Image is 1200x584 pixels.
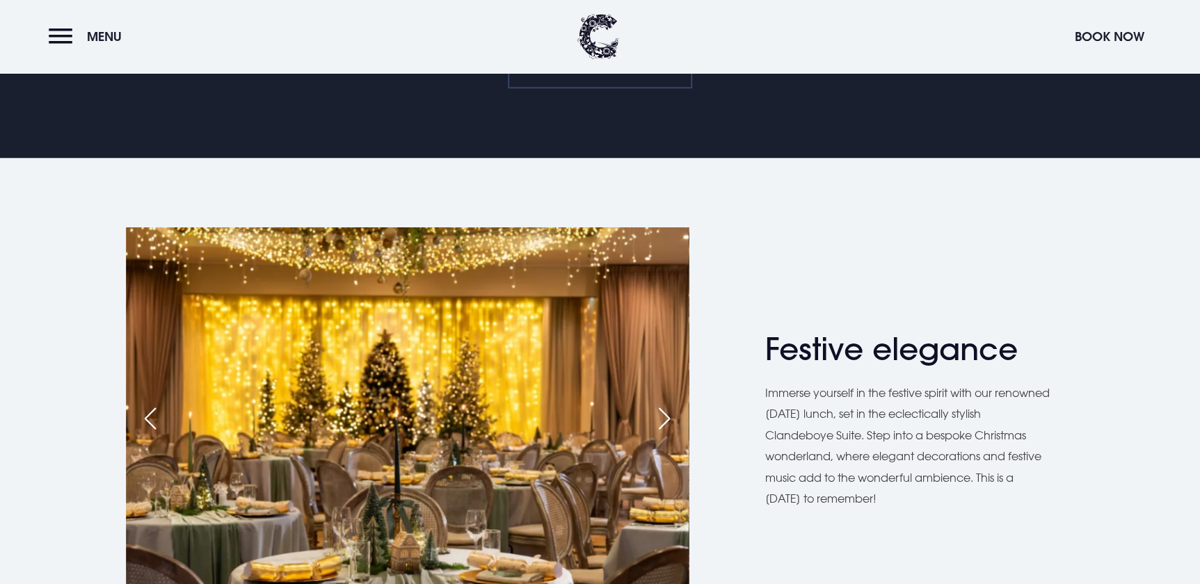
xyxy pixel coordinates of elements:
[87,29,122,44] span: Menu
[765,331,1037,368] h2: Festive elegance
[49,22,129,51] button: Menu
[577,14,619,59] img: Clandeboye Lodge
[133,403,168,434] div: Previous slide
[647,403,682,434] div: Next slide
[1068,22,1151,51] button: Book Now
[765,382,1050,509] p: Immerse yourself in the festive spirit with our renowned [DATE] lunch, set in the eclectically st...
